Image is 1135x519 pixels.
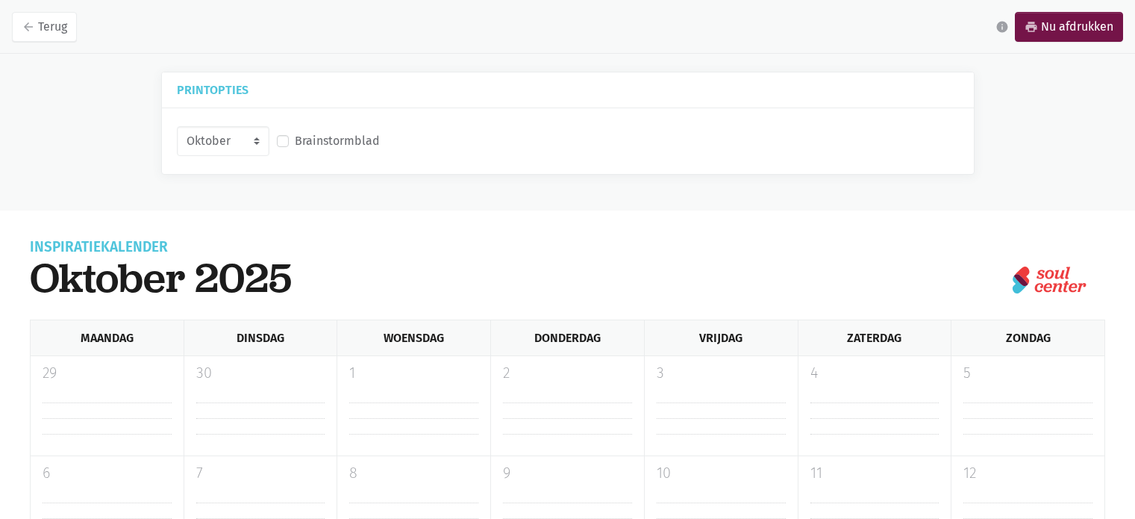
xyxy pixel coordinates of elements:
[503,462,632,485] p: 9
[657,462,786,485] p: 10
[1015,12,1123,42] a: printNu afdrukken
[12,12,77,42] a: arrow_backTerug
[951,320,1105,355] div: Zondag
[349,462,478,485] p: 8
[30,254,292,302] h1: oktober 2025
[196,462,325,485] p: 7
[337,320,490,355] div: Woensdag
[810,462,939,485] p: 11
[503,362,632,385] p: 2
[490,320,644,355] div: Donderdag
[644,320,798,355] div: Vrijdag
[810,362,939,385] p: 4
[1025,20,1038,34] i: print
[349,362,478,385] p: 1
[22,20,35,34] i: arrow_back
[963,362,1092,385] p: 5
[30,240,292,254] div: Inspiratiekalender
[184,320,337,355] div: Dinsdag
[43,362,172,385] p: 29
[295,131,380,151] label: Brainstormblad
[995,20,1009,34] i: info
[963,462,1092,485] p: 12
[30,320,184,355] div: Maandag
[177,84,959,96] h5: Printopties
[657,362,786,385] p: 3
[196,362,325,385] p: 30
[798,320,951,355] div: Zaterdag
[43,462,172,485] p: 6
